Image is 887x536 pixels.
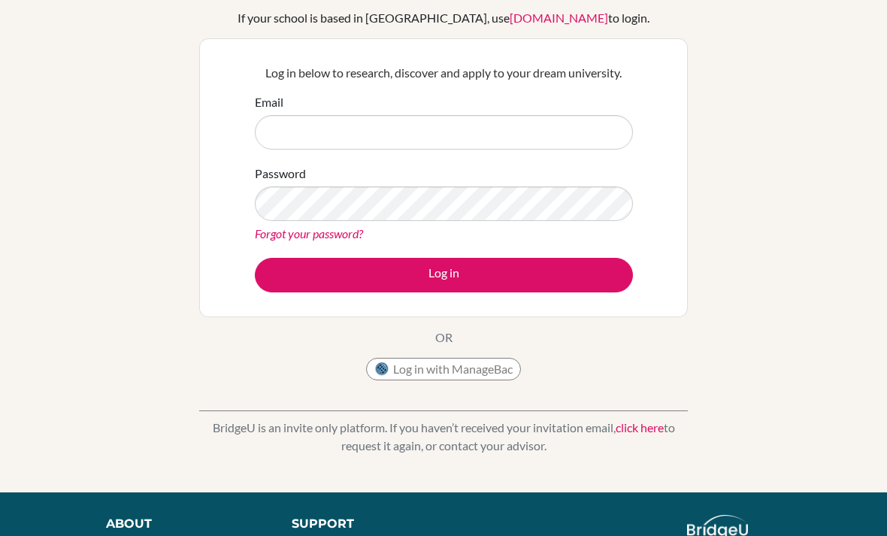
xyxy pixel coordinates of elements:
[616,420,664,435] a: click here
[106,515,258,533] div: About
[435,329,453,347] p: OR
[292,515,429,533] div: Support
[238,9,649,27] div: If your school is based in [GEOGRAPHIC_DATA], use to login.
[255,64,633,82] p: Log in below to research, discover and apply to your dream university.
[510,11,608,25] a: [DOMAIN_NAME]
[255,226,363,241] a: Forgot your password?
[255,93,283,111] label: Email
[199,419,688,455] p: BridgeU is an invite only platform. If you haven’t received your invitation email, to request it ...
[255,258,633,292] button: Log in
[255,165,306,183] label: Password
[366,358,521,380] button: Log in with ManageBac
